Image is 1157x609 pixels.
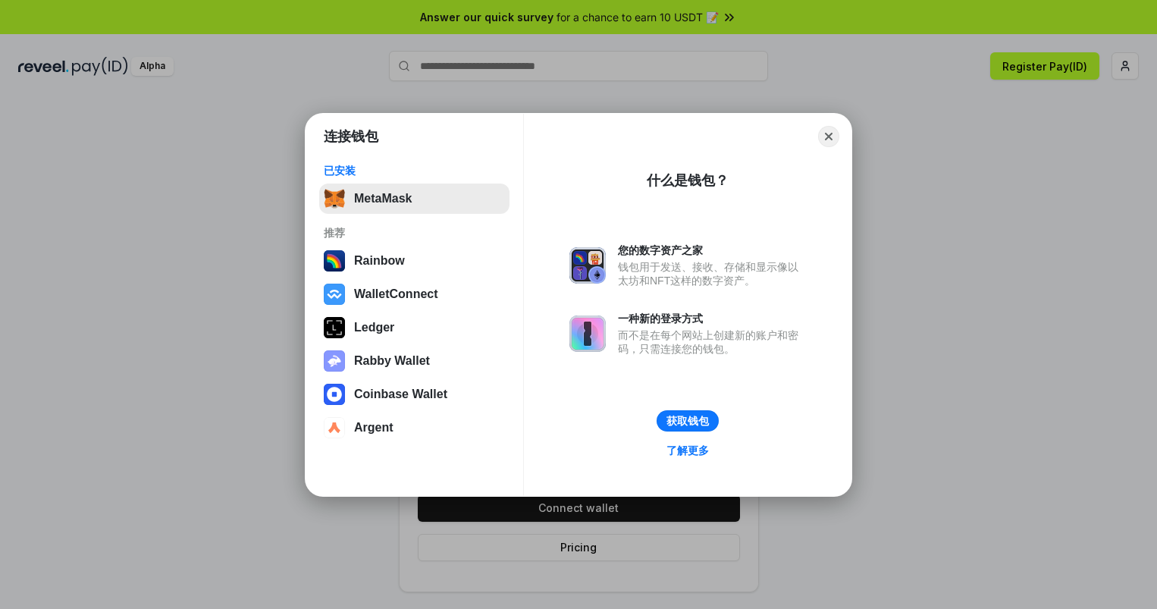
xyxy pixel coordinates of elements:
img: svg+xml,%3Csvg%20width%3D%2228%22%20height%3D%2228%22%20viewBox%3D%220%200%2028%2028%22%20fill%3D... [324,284,345,305]
div: Ledger [354,321,394,334]
div: 了解更多 [666,444,709,457]
div: 钱包用于发送、接收、存储和显示像以太坊和NFT这样的数字资产。 [618,260,806,287]
img: svg+xml,%3Csvg%20width%3D%2228%22%20height%3D%2228%22%20viewBox%3D%220%200%2028%2028%22%20fill%3D... [324,384,345,405]
div: 一种新的登录方式 [618,312,806,325]
div: Coinbase Wallet [354,388,447,401]
img: svg+xml,%3Csvg%20xmlns%3D%22http%3A%2F%2Fwww.w3.org%2F2000%2Fsvg%22%20fill%3D%22none%22%20viewBox... [569,315,606,352]
img: svg+xml,%3Csvg%20xmlns%3D%22http%3A%2F%2Fwww.w3.org%2F2000%2Fsvg%22%20fill%3D%22none%22%20viewBox... [569,247,606,284]
div: 推荐 [324,226,505,240]
button: Rabby Wallet [319,346,510,376]
div: Argent [354,421,394,435]
h1: 连接钱包 [324,127,378,146]
button: Rainbow [319,246,510,276]
div: Rabby Wallet [354,354,430,368]
button: 获取钱包 [657,410,719,432]
button: MetaMask [319,184,510,214]
div: Rainbow [354,254,405,268]
img: svg+xml,%3Csvg%20width%3D%2228%22%20height%3D%2228%22%20viewBox%3D%220%200%2028%2028%22%20fill%3D... [324,417,345,438]
div: 您的数字资产之家 [618,243,806,257]
div: 而不是在每个网站上创建新的账户和密码，只需连接您的钱包。 [618,328,806,356]
button: Close [818,126,839,147]
div: WalletConnect [354,287,438,301]
a: 了解更多 [657,441,718,460]
div: 获取钱包 [666,414,709,428]
div: 已安装 [324,164,505,177]
button: Coinbase Wallet [319,379,510,410]
button: Ledger [319,312,510,343]
div: 什么是钱包？ [647,171,729,190]
img: svg+xml,%3Csvg%20width%3D%22120%22%20height%3D%22120%22%20viewBox%3D%220%200%20120%20120%22%20fil... [324,250,345,272]
img: svg+xml,%3Csvg%20xmlns%3D%22http%3A%2F%2Fwww.w3.org%2F2000%2Fsvg%22%20width%3D%2228%22%20height%3... [324,317,345,338]
div: MetaMask [354,192,412,206]
button: Argent [319,413,510,443]
button: WalletConnect [319,279,510,309]
img: svg+xml,%3Csvg%20fill%3D%22none%22%20height%3D%2233%22%20viewBox%3D%220%200%2035%2033%22%20width%... [324,188,345,209]
img: svg+xml,%3Csvg%20xmlns%3D%22http%3A%2F%2Fwww.w3.org%2F2000%2Fsvg%22%20fill%3D%22none%22%20viewBox... [324,350,345,372]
